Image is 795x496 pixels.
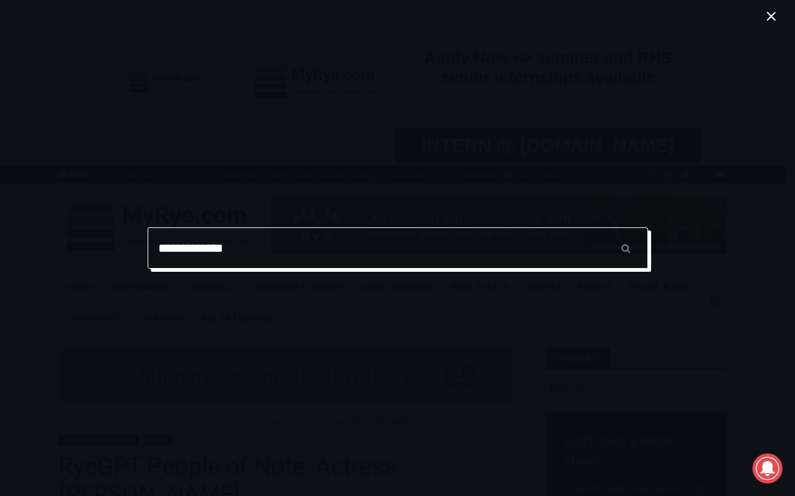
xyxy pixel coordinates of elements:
div: "...watching a master [PERSON_NAME] chef prepare an omakase meal is fascinating dinner theater an... [128,78,178,150]
a: Intern @ [DOMAIN_NAME] [301,121,606,156]
a: Open Tues. - Sun. [PHONE_NUMBER] [1,126,126,156]
div: Apply Now <> summer and RHS senior internships available [316,1,591,121]
span: Intern @ [DOMAIN_NAME] [327,125,580,153]
span: Open Tues. - Sun. [PHONE_NUMBER] [4,129,123,177]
